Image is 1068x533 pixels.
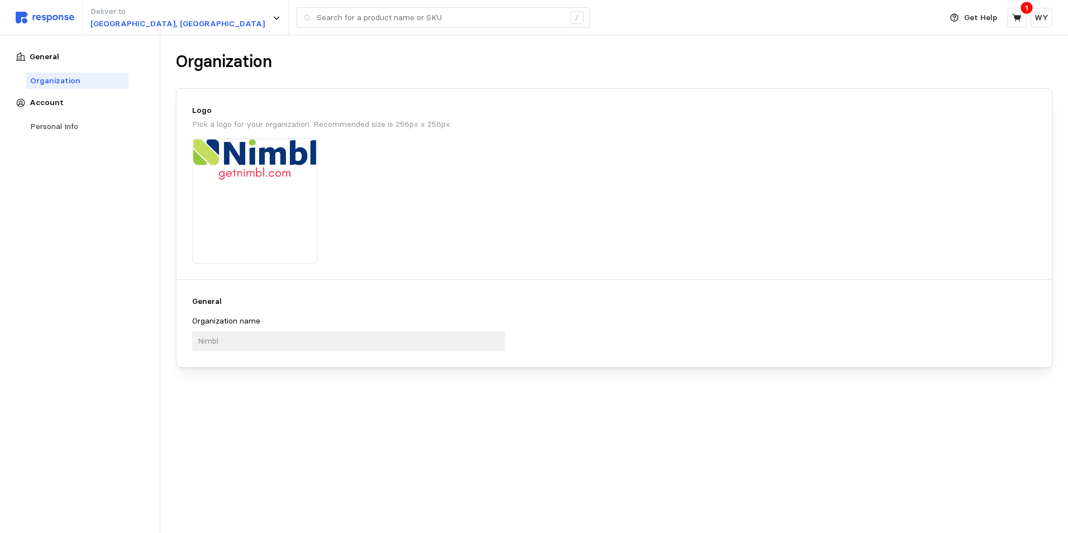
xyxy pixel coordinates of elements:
p: General [192,296,505,308]
div: Organization [30,75,80,87]
p: General [30,51,59,63]
p: Account [30,97,64,109]
p: Logo [192,104,1036,117]
div: Personal Info [30,121,78,132]
div: / [570,11,584,25]
p: Get Help [964,12,997,24]
div: Organization name [192,315,505,331]
h1: Organization [176,51,272,73]
p: WY [1034,12,1048,24]
p: Deliver to [90,6,265,18]
input: Search for a product name or SKU [317,8,564,28]
button: Get Help [943,7,1004,28]
img: svg%3e [16,12,74,23]
button: WY [1031,8,1052,27]
p: Pick a logo for your organization. Recommended size is 256px x 256px. [192,118,1036,131]
p: [GEOGRAPHIC_DATA], [GEOGRAPHIC_DATA] [90,18,265,30]
p: 1 [1025,2,1028,14]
